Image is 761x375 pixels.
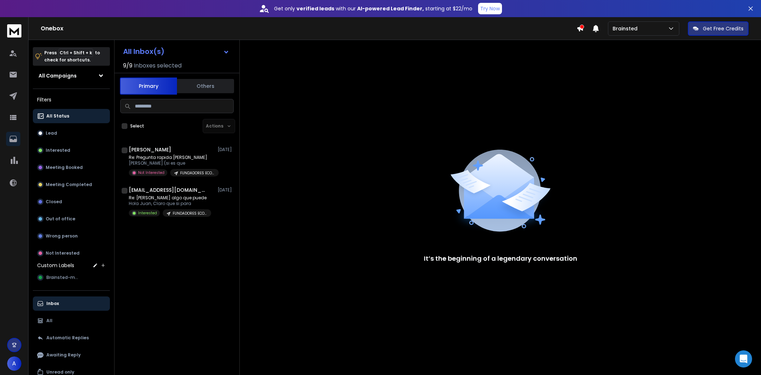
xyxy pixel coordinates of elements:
[46,182,92,187] p: Meeting Completed
[613,25,640,32] p: Brainsted
[33,95,110,105] h3: Filters
[688,21,749,36] button: Get Free Credits
[218,187,234,193] p: [DATE]
[46,250,80,256] p: Not Interested
[46,275,80,280] span: Brainsted-man
[33,246,110,260] button: Not Interested
[33,69,110,83] button: All Campaigns
[703,25,744,32] p: Get Free Credits
[41,24,577,33] h1: Onebox
[46,301,59,306] p: Inbox
[59,49,93,57] span: Ctrl + Shift + k
[33,160,110,175] button: Meeting Booked
[46,318,52,324] p: All
[33,177,110,192] button: Meeting Completed
[218,147,234,152] p: [DATE]
[424,254,577,264] p: It’s the beginning of a legendary conversation
[46,335,89,341] p: Automatic Replies
[46,113,69,119] p: All Status
[129,155,214,160] p: Re: Pregunta rapida [PERSON_NAME]
[33,348,110,362] button: Awaiting Reply
[37,262,74,269] h3: Custom Labels
[130,123,144,129] label: Select
[129,160,214,166] p: [PERSON_NAME] (si es que
[46,216,75,222] p: Out of office
[478,3,502,14] button: Try Now
[180,170,214,176] p: FUNDADORES ECOM - RETAIL
[123,61,132,70] span: 9 / 9
[120,77,177,95] button: Primary
[7,356,21,371] button: A
[46,233,78,239] p: Wrong person
[33,212,110,226] button: Out of office
[33,270,110,285] button: Brainsted-man
[357,5,424,12] strong: AI-powered Lead Finder,
[177,78,234,94] button: Others
[735,350,752,367] div: Open Intercom Messenger
[33,143,110,157] button: Interested
[46,199,62,205] p: Closed
[46,165,83,170] p: Meeting Booked
[138,170,164,175] p: Not Interested
[129,146,171,153] h1: [PERSON_NAME]
[39,72,77,79] h1: All Campaigns
[46,147,70,153] p: Interested
[129,195,211,201] p: Re: [PERSON_NAME] algo que puede
[7,24,21,37] img: logo
[173,211,207,216] p: FUNDADORES ECOM - RETAIL
[46,130,57,136] p: Lead
[33,296,110,311] button: Inbox
[117,44,235,59] button: All Inbox(s)
[33,109,110,123] button: All Status
[296,5,334,12] strong: verified leads
[46,369,74,375] p: Unread only
[33,229,110,243] button: Wrong person
[123,48,164,55] h1: All Inbox(s)
[44,49,100,64] p: Press to check for shortcuts.
[480,5,500,12] p: Try Now
[274,5,472,12] p: Get only with our starting at $22/mo
[129,186,207,194] h1: [EMAIL_ADDRESS][DOMAIN_NAME]
[134,61,182,70] h3: Inboxes selected
[33,331,110,345] button: Automatic Replies
[33,126,110,140] button: Lead
[129,201,211,206] p: Hola Juan, Claro que si para
[46,352,81,358] p: Awaiting Reply
[33,195,110,209] button: Closed
[138,210,157,216] p: Interested
[33,314,110,328] button: All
